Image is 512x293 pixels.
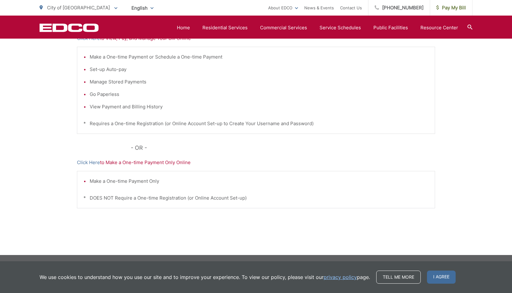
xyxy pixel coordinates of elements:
a: About EDCO [268,4,298,12]
a: Tell me more [376,271,421,284]
li: Set-up Auto-pay [90,66,429,73]
li: Make a One-time Payment Only [90,177,429,185]
span: Pay My Bill [436,4,466,12]
p: We use cookies to understand how you use our site and to improve your experience. To view our pol... [40,273,370,281]
span: English [127,2,158,13]
p: * DOES NOT Require a One-time Registration (or Online Account Set-up) [83,194,429,202]
p: - OR - [131,143,435,153]
span: I agree [427,271,456,284]
li: View Payment and Billing History [90,103,429,111]
a: Resource Center [420,24,458,31]
a: News & Events [304,4,334,12]
li: Make a One-time Payment or Schedule a One-time Payment [90,53,429,61]
a: Service Schedules [320,24,361,31]
a: Home [177,24,190,31]
a: privacy policy [324,273,357,281]
li: Manage Stored Payments [90,78,429,86]
span: City of [GEOGRAPHIC_DATA] [47,5,110,11]
a: Contact Us [340,4,362,12]
p: to Make a One-time Payment Only Online [77,159,435,166]
a: Residential Services [202,24,248,31]
p: * Requires a One-time Registration (or Online Account Set-up to Create Your Username and Password) [83,120,429,127]
a: EDCD logo. Return to the homepage. [40,23,99,32]
a: Public Facilities [373,24,408,31]
a: Click Here [77,159,100,166]
a: Commercial Services [260,24,307,31]
li: Go Paperless [90,91,429,98]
